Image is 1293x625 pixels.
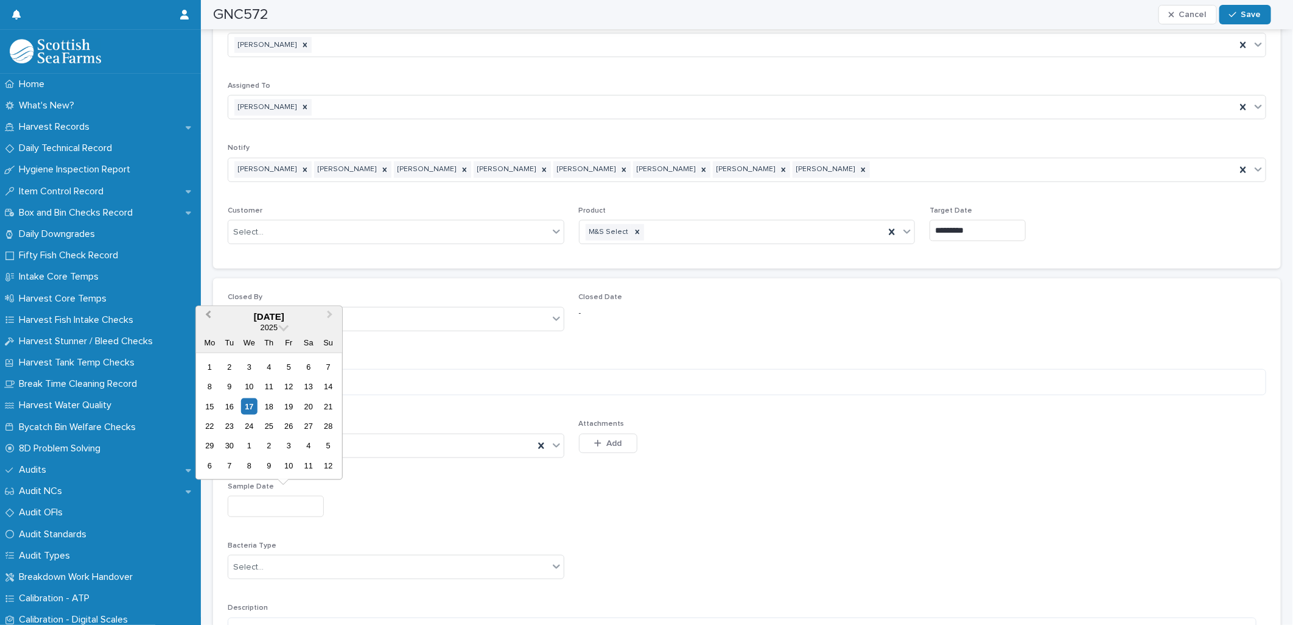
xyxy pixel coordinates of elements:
div: Tu [221,334,237,350]
div: Choose Sunday, 7 September 2025 [320,358,337,375]
span: Notify [228,144,250,152]
div: Choose Tuesday, 23 September 2025 [221,418,237,434]
div: Select... [233,561,264,574]
div: Choose Sunday, 5 October 2025 [320,437,337,454]
span: Bacteria Type [228,542,276,549]
div: Choose Tuesday, 9 September 2025 [221,378,237,395]
p: Home [14,79,54,90]
p: - [579,307,916,320]
div: We [241,334,258,350]
div: Fr [281,334,297,350]
span: Cancel [1179,10,1207,19]
div: Choose Wednesday, 17 September 2025 [241,398,258,414]
div: Choose Monday, 22 September 2025 [201,418,218,434]
div: Choose Friday, 5 September 2025 [281,358,297,375]
div: M&S Select [586,224,631,241]
div: Choose Saturday, 13 September 2025 [300,378,317,395]
h2: GNC572 [213,6,268,24]
div: [PERSON_NAME] [394,161,458,178]
div: Choose Thursday, 18 September 2025 [261,398,277,414]
span: 2025 [261,322,278,331]
div: month 2025-09 [200,357,338,476]
p: Audit Standards [14,529,96,540]
div: Choose Thursday, 11 September 2025 [261,378,277,395]
p: Harvest Water Quality [14,400,121,411]
p: Harvest Core Temps [14,293,116,305]
p: Daily Downgrades [14,228,105,240]
div: Choose Monday, 8 September 2025 [201,378,218,395]
div: Choose Thursday, 4 September 2025 [261,358,277,375]
span: Sample Date [228,483,274,490]
button: Add [579,434,637,453]
div: Choose Sunday, 28 September 2025 [320,418,337,434]
span: Attachments [579,420,625,428]
p: Harvest Records [14,121,99,133]
div: Choose Wednesday, 10 September 2025 [241,378,258,395]
div: Choose Sunday, 14 September 2025 [320,378,337,395]
p: Harvest Stunner / Bleed Checks [14,336,163,347]
span: Product [579,207,606,214]
div: Su [320,334,337,350]
p: What's New? [14,100,84,111]
div: Choose Tuesday, 30 September 2025 [221,437,237,454]
div: Choose Saturday, 20 September 2025 [300,398,317,414]
div: [PERSON_NAME] [633,161,697,178]
p: Calibration - ATP [14,593,99,604]
div: Choose Tuesday, 7 October 2025 [221,457,237,474]
p: 8D Problem Solving [14,443,110,454]
p: Fifty Fish Check Record [14,250,128,261]
p: Item Control Record [14,186,113,197]
div: Choose Monday, 29 September 2025 [201,437,218,454]
div: Choose Thursday, 9 October 2025 [261,457,277,474]
div: Choose Saturday, 27 September 2025 [300,418,317,434]
span: Closed By [228,294,262,301]
div: Choose Saturday, 4 October 2025 [300,437,317,454]
div: Mo [201,334,218,350]
p: Box and Bin Checks Record [14,207,142,219]
div: [PERSON_NAME] [713,161,777,178]
p: Intake Core Temps [14,271,108,283]
div: [PERSON_NAME] [793,161,857,178]
div: Choose Tuesday, 2 September 2025 [221,358,237,375]
div: Choose Friday, 10 October 2025 [281,457,297,474]
button: Save [1219,5,1271,24]
div: [PERSON_NAME] [474,161,538,178]
div: Choose Monday, 6 October 2025 [201,457,218,474]
div: Choose Saturday, 6 September 2025 [300,358,317,375]
div: Choose Wednesday, 3 September 2025 [241,358,258,375]
div: Choose Thursday, 25 September 2025 [261,418,277,434]
button: Cancel [1158,5,1217,24]
p: Daily Technical Record [14,143,122,154]
p: Bycatch Bin Welfare Checks [14,422,145,433]
div: [PERSON_NAME] [553,161,617,178]
p: Harvest Fish Intake Checks [14,314,143,326]
p: Audit Types [14,550,80,562]
span: Add [606,439,622,448]
button: Next Month [321,307,341,327]
p: Audit NCs [14,486,72,497]
p: Audit OFIs [14,507,72,518]
div: [DATE] [196,311,342,322]
div: Choose Friday, 3 October 2025 [281,437,297,454]
p: Breakdown Work Handover [14,571,142,583]
p: Audits [14,464,56,476]
div: [PERSON_NAME] [234,161,298,178]
div: Select... [233,226,264,239]
div: Choose Saturday, 11 October 2025 [300,457,317,474]
button: Previous Month [197,307,217,327]
div: Choose Monday, 1 September 2025 [201,358,218,375]
div: [PERSON_NAME] [234,37,298,54]
div: Th [261,334,277,350]
div: Choose Friday, 19 September 2025 [281,398,297,414]
div: Choose Tuesday, 16 September 2025 [221,398,237,414]
span: Customer [228,207,262,214]
div: Choose Wednesday, 8 October 2025 [241,457,258,474]
p: Harvest Tank Temp Checks [14,357,144,369]
div: Choose Wednesday, 24 September 2025 [241,418,258,434]
img: mMrefqRFQpe26GRNOUkG [10,39,101,63]
div: [PERSON_NAME] [234,99,298,116]
div: Choose Sunday, 12 October 2025 [320,457,337,474]
div: Choose Friday, 12 September 2025 [281,378,297,395]
div: Choose Friday, 26 September 2025 [281,418,297,434]
p: Hygiene Inspection Report [14,164,140,175]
